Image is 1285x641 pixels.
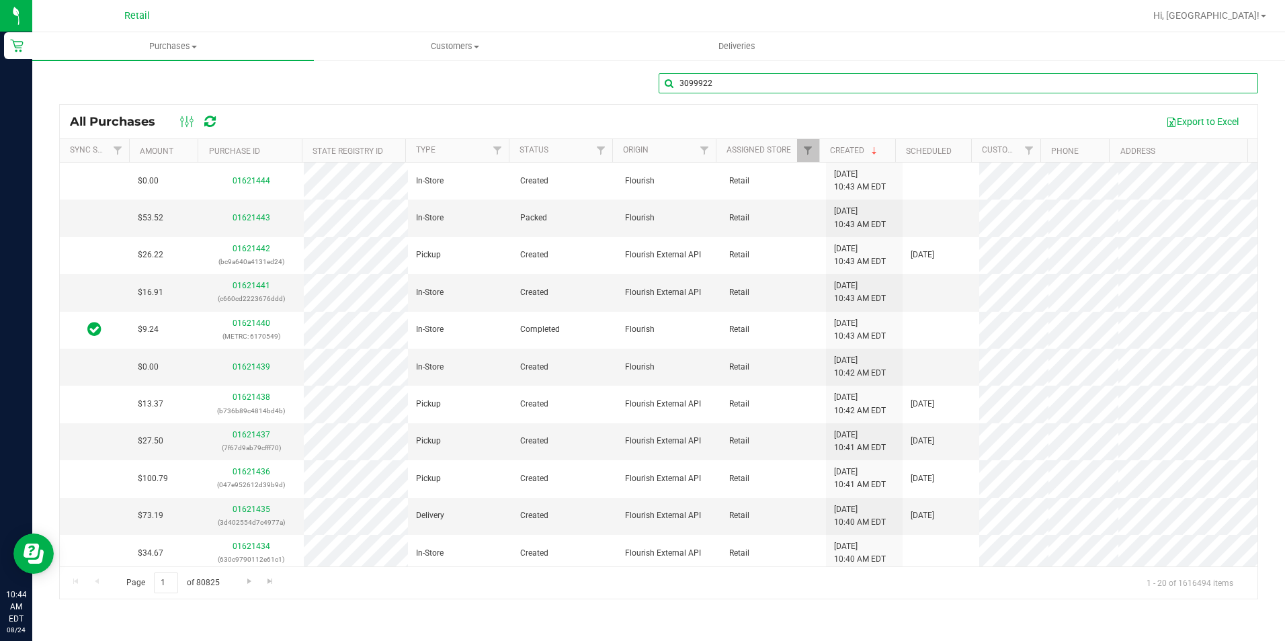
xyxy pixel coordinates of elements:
a: Filter [487,139,509,162]
p: (b736b89c4814bd4b) [207,404,295,417]
span: Delivery [416,509,444,522]
span: $0.00 [138,361,159,374]
a: Phone [1051,146,1079,156]
span: Customers [315,40,595,52]
span: $9.24 [138,323,159,336]
span: Pickup [416,472,441,485]
a: Created [830,146,880,155]
a: 01621443 [233,213,270,222]
span: Flourish External API [625,435,701,447]
span: [DATE] 10:42 AM EDT [834,354,886,380]
span: $53.52 [138,212,163,224]
a: Filter [1018,139,1040,162]
span: Retail [729,398,749,411]
a: 01621439 [233,362,270,372]
span: Flourish External API [625,547,701,560]
iframe: Resource center [13,533,54,574]
span: Retail [729,212,749,224]
a: 01621435 [233,505,270,514]
span: Created [520,249,548,261]
a: Amount [140,146,173,156]
p: (bc9a640a4131ed24) [207,255,295,268]
p: (047e952612d39b9d) [207,478,295,491]
span: Created [520,286,548,299]
input: 1 [154,572,178,593]
span: All Purchases [70,114,169,129]
span: Packed [520,212,547,224]
a: Type [416,145,436,155]
a: 01621436 [233,467,270,476]
span: Retail [729,286,749,299]
p: (METRC: 6170549) [207,330,295,343]
span: $100.79 [138,472,168,485]
span: Page of 80825 [115,572,231,593]
a: 01621441 [233,281,270,290]
span: Retail [729,249,749,261]
span: In-Store [416,361,444,374]
a: Sync Status [70,145,122,155]
span: Purchases [32,40,314,52]
a: Assigned Store [727,145,791,155]
a: 01621438 [233,392,270,402]
a: Customers [314,32,595,60]
span: Flourish [625,323,655,336]
span: In-Store [416,323,444,336]
a: Purchase ID [209,146,260,156]
a: Filter [107,139,129,162]
a: Scheduled [906,146,952,156]
span: $0.00 [138,175,159,187]
a: 01621434 [233,542,270,551]
span: $13.37 [138,398,163,411]
span: In-Store [416,212,444,224]
span: [DATE] [911,435,934,447]
span: Flourish [625,175,655,187]
span: [DATE] [911,398,934,411]
span: Retail [729,323,749,336]
span: $34.67 [138,547,163,560]
span: Retail [729,435,749,447]
span: [DATE] [911,249,934,261]
span: In-Store [416,286,444,299]
span: [DATE] 10:43 AM EDT [834,243,886,268]
span: $26.22 [138,249,163,261]
span: Flourish [625,361,655,374]
p: (7f67d9ab79cfff70) [207,441,295,454]
span: Flourish External API [625,398,701,411]
a: Purchases [32,32,314,60]
a: State Registry ID [313,146,383,156]
span: Created [520,175,548,187]
a: Origin [623,145,649,155]
p: (c660cd2223676ddd) [207,292,295,305]
p: 10:44 AM EDT [6,589,26,625]
input: Search Purchase ID, Original ID, State Registry ID or Customer Name... [659,73,1258,93]
a: Go to the next page [239,572,259,591]
span: Hi, [GEOGRAPHIC_DATA]! [1153,10,1259,21]
span: Pickup [416,249,441,261]
span: In-Store [416,547,444,560]
span: Flourish External API [625,286,701,299]
p: (630c9790112e61c1) [207,553,295,566]
span: [DATE] 10:41 AM EDT [834,429,886,454]
span: $73.19 [138,509,163,522]
span: Pickup [416,398,441,411]
span: In-Store [416,175,444,187]
span: In Sync [87,320,101,339]
span: Flourish External API [625,472,701,485]
span: Completed [520,323,560,336]
span: [DATE] 10:43 AM EDT [834,205,886,230]
a: Go to the last page [261,572,280,591]
span: [DATE] 10:43 AM EDT [834,317,886,343]
a: Filter [694,139,716,162]
span: [DATE] 10:40 AM EDT [834,503,886,529]
span: [DATE] 10:40 AM EDT [834,540,886,566]
a: 01621437 [233,430,270,439]
span: Retail [729,361,749,374]
a: Filter [590,139,612,162]
span: Retail [729,472,749,485]
span: [DATE] 10:43 AM EDT [834,168,886,194]
button: Export to Excel [1157,110,1247,133]
span: $16.91 [138,286,163,299]
span: Created [520,435,548,447]
p: 08/24 [6,625,26,635]
span: Created [520,547,548,560]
